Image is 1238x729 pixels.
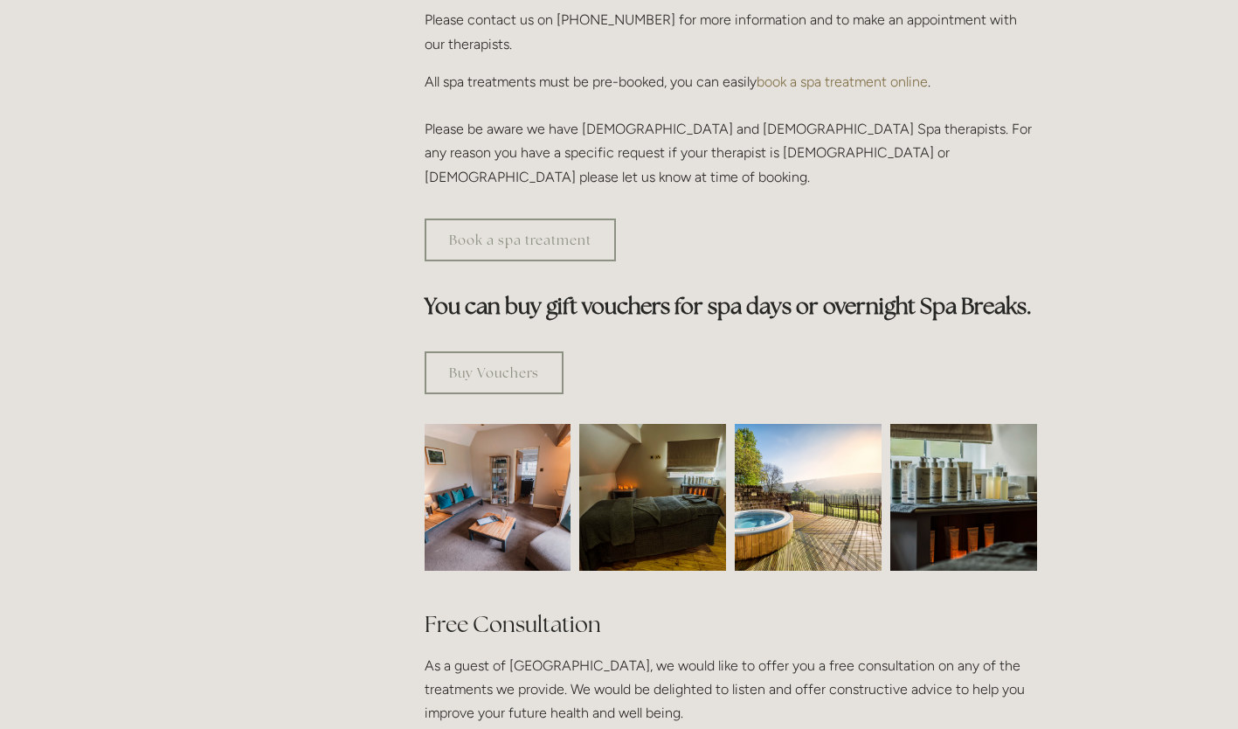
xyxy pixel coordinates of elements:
[425,219,616,261] a: Book a spa treatment
[425,351,564,394] a: Buy Vouchers
[388,424,608,571] img: Waiting room, spa room, Losehill House Hotel and Spa
[425,609,1037,640] h2: Free Consultation
[757,73,928,90] a: book a spa treatment online
[425,292,1032,320] strong: You can buy gift vouchers for spa days or overnight Spa Breaks.
[854,424,1074,571] img: Body creams in the spa room, Losehill House Hotel and Spa
[543,424,763,571] img: Spa room, Losehill House Hotel and Spa
[425,654,1037,726] p: As a guest of [GEOGRAPHIC_DATA], we would like to offer you a free consultation on any of the tre...
[425,70,1037,189] p: All spa treatments must be pre-booked, you can easily . Please be aware we have [DEMOGRAPHIC_DATA...
[735,424,882,571] img: Outdoor jacuzzi with a view of the Peak District, Losehill House Hotel and Spa
[425,8,1037,55] p: Please contact us on [PHONE_NUMBER] for more information and to make an appointment with our ther...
